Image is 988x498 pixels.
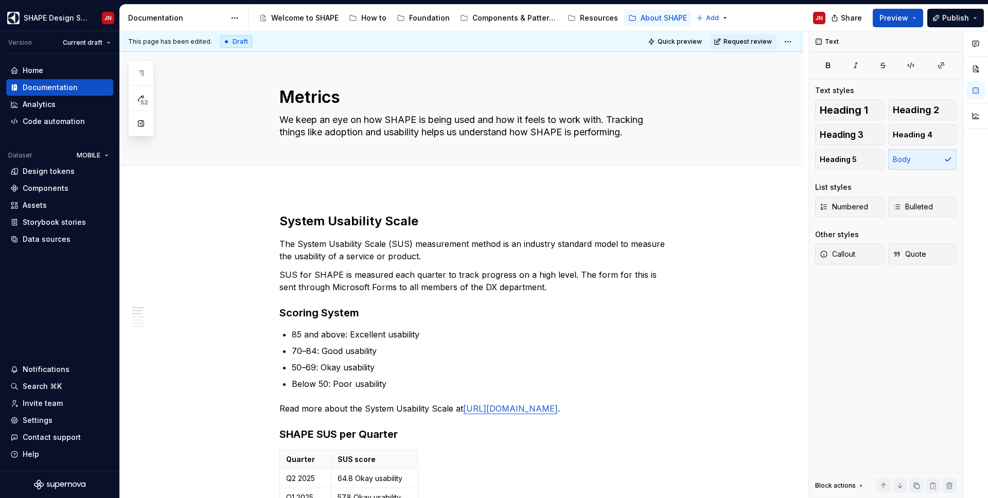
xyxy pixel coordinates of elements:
textarea: We keep an eye on how SHAPE is being used and how it feels to work with. Tracking things like ado... [277,112,666,140]
a: Settings [6,412,113,429]
div: Search ⌘K [23,381,62,392]
button: Callout [815,244,884,264]
span: Add [706,14,719,22]
div: Components [23,183,68,193]
button: Help [6,446,113,463]
div: Storybook stories [23,217,86,227]
a: How to [345,10,391,26]
img: 1131f18f-9b94-42a4-847a-eabb54481545.png [7,12,20,24]
span: Heading 4 [893,130,932,140]
a: Welcome to SHAPE [255,10,343,26]
button: Share [826,9,869,27]
div: Home [23,65,43,76]
div: Contact support [23,432,81,442]
button: Heading 5 [815,149,884,170]
button: MOBILE [72,148,113,163]
div: About SHAPE [641,13,687,23]
div: Invite team [23,398,63,408]
span: Bulleted [893,202,933,212]
div: Assets [23,200,47,210]
span: 52 [139,98,149,106]
div: Block actions [815,478,865,493]
button: Heading 2 [888,100,957,120]
div: Analytics [23,99,56,110]
p: 50–69: Okay usability [292,361,668,373]
span: Publish [942,13,969,23]
div: Other styles [815,229,859,240]
a: Data sources [6,231,113,247]
h3: Scoring System [279,306,668,320]
button: Contact support [6,429,113,446]
button: Quick preview [645,34,707,49]
div: Data sources [23,234,70,244]
button: Add [693,11,732,25]
span: Numbered [820,202,868,212]
div: JN [816,14,823,22]
p: Read more about the System Usability Scale at . [279,402,668,415]
h3: SHAPE SUS per Quarter [279,427,668,441]
span: Preview [879,13,908,23]
p: SUS score [338,454,412,465]
div: SHAPE Design System [24,13,90,23]
div: Components & Patterns [472,13,557,23]
span: Current draft [63,39,102,47]
a: Code automation [6,113,113,130]
div: Foundation [409,13,450,23]
span: Heading 5 [820,154,857,165]
button: Current draft [58,35,115,50]
a: Home [6,62,113,79]
div: Code automation [23,116,85,127]
a: Assets [6,197,113,214]
a: Storybook stories [6,214,113,230]
div: How to [361,13,386,23]
textarea: Metrics [277,85,666,110]
div: Resources [580,13,618,23]
p: 70–84: Good usability [292,345,668,357]
button: Heading 4 [888,124,957,145]
a: Foundation [393,10,454,26]
div: Draft [220,35,252,48]
button: Publish [927,9,984,27]
div: Text styles [815,85,854,96]
button: Quote [888,244,957,264]
div: Documentation [128,13,225,23]
div: Help [23,449,39,459]
span: Heading 1 [820,105,868,115]
div: JN [104,14,112,22]
p: Q2 2025 [286,473,325,484]
div: Design tokens [23,166,75,176]
span: Heading 2 [893,105,939,115]
span: Quote [893,249,926,259]
span: Quick preview [658,38,702,46]
div: Page tree [255,8,691,28]
p: 85 and above: Excellent usability [292,328,668,341]
p: Quarter [286,454,325,465]
a: Resources [563,10,622,26]
div: Version [8,39,32,47]
a: [URL][DOMAIN_NAME] [463,403,558,414]
span: Callout [820,249,855,259]
p: SUS for SHAPE is measured each quarter to track progress on a high level. The form for this is se... [279,269,668,293]
span: MOBILE [77,151,100,159]
button: Request review [711,34,777,49]
svg: Supernova Logo [34,479,85,490]
span: This page has been edited. [128,38,212,46]
p: The System Usability Scale (SUS) measurement method is an industry standard model to measure the ... [279,238,668,262]
p: Below 50: Poor usability [292,378,668,390]
div: Notifications [23,364,69,375]
span: Share [841,13,862,23]
button: SHAPE Design SystemJN [2,7,117,29]
a: Invite team [6,395,113,412]
button: Numbered [815,197,884,217]
div: Block actions [815,482,856,490]
a: Components [6,180,113,197]
a: About SHAPE [624,10,691,26]
a: Components & Patterns [456,10,561,26]
div: Welcome to SHAPE [271,13,339,23]
a: Design tokens [6,163,113,180]
button: Heading 3 [815,124,884,145]
span: Heading 3 [820,130,863,140]
div: Documentation [23,82,78,93]
div: Settings [23,415,52,425]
